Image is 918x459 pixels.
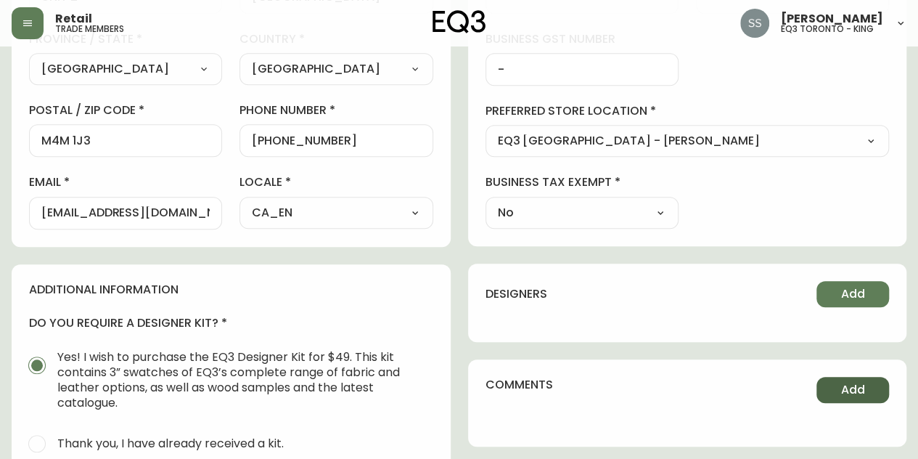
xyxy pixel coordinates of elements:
[55,13,92,25] span: Retail
[57,349,422,410] span: Yes! I wish to purchase the EQ3 Designer Kit for $49. This kit contains 3” swatches of EQ3’s comp...
[740,9,769,38] img: f1b6f2cda6f3b51f95337c5892ce6799
[841,286,865,302] span: Add
[841,382,865,398] span: Add
[239,174,433,190] label: locale
[485,377,553,393] h4: comments
[433,10,486,33] img: logo
[29,315,433,331] h4: do you require a designer kit?
[485,174,679,190] label: business tax exempt
[29,174,222,190] label: email
[29,282,433,298] h4: additional information
[816,377,889,403] button: Add
[29,102,222,118] label: postal / zip code
[55,25,124,33] h5: trade members
[485,286,547,302] h4: designers
[57,436,284,451] span: Thank you, I have already received a kit.
[485,103,890,119] label: preferred store location
[816,281,889,307] button: Add
[781,13,883,25] span: [PERSON_NAME]
[239,102,433,118] label: phone number
[781,25,874,33] h5: eq3 toronto - king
